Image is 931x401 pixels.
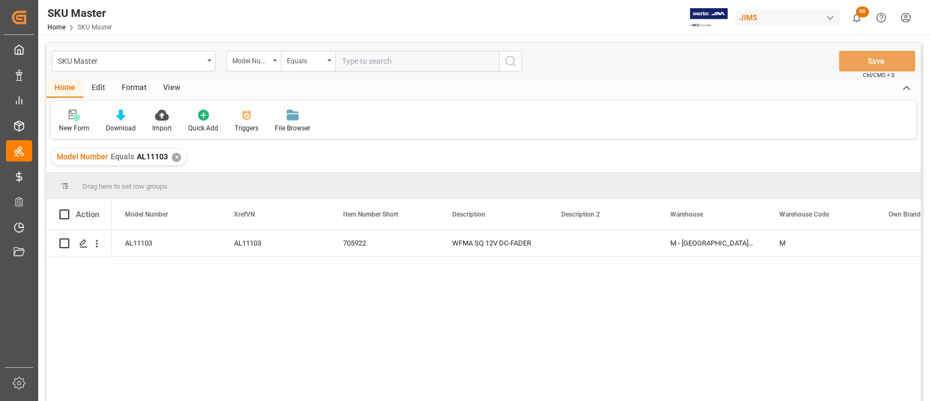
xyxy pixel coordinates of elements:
[856,7,869,17] span: 98
[47,5,112,21] div: SKU Master
[561,211,600,218] span: Description 2
[76,210,99,219] div: Action
[335,51,499,71] input: Type to search
[735,7,844,28] button: JIMS
[766,230,875,256] div: M
[888,211,921,218] span: Own Brand
[112,230,221,256] div: AL11103
[57,152,108,161] span: Model Number
[113,79,155,98] div: Format
[52,51,215,71] button: open menu
[499,51,522,71] button: search button
[779,211,829,218] span: Warehouse Code
[234,211,255,218] span: XrefVN
[735,10,840,26] div: JIMS
[235,123,259,133] div: Triggers
[330,230,439,256] div: 705922
[46,230,112,256] div: Press SPACE to select this row.
[83,79,113,98] div: Edit
[863,71,894,79] span: Ctrl/CMD + S
[188,123,218,133] div: Quick Add
[287,53,324,66] div: Equals
[452,211,485,218] span: Description
[844,5,869,30] button: show 98 new notifications
[47,23,65,31] a: Home
[226,51,281,71] button: open menu
[46,79,83,98] div: Home
[343,211,398,218] span: Item Number Short
[869,5,893,30] button: Help Center
[690,8,728,27] img: Exertis%20JAM%20-%20Email%20Logo.jpg_1722504956.jpg
[657,230,766,256] div: M - [GEOGRAPHIC_DATA] A-Stock
[82,182,167,190] span: Drag here to set row groups
[106,123,136,133] div: Download
[439,230,548,256] div: WFMA SQ 12V DC-FADER
[58,53,203,67] div: SKU Master
[125,211,168,218] span: Model Number
[137,152,168,161] span: AL11103
[275,123,310,133] div: File Browser
[111,152,134,161] span: Equals
[670,211,703,218] span: Warehouse
[281,51,335,71] button: open menu
[172,153,181,162] div: ✕
[59,123,89,133] div: New Form
[839,51,915,71] button: Save
[152,123,172,133] div: Import
[221,230,330,256] div: AL11103
[232,53,269,66] div: Model Number
[155,79,188,98] div: View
